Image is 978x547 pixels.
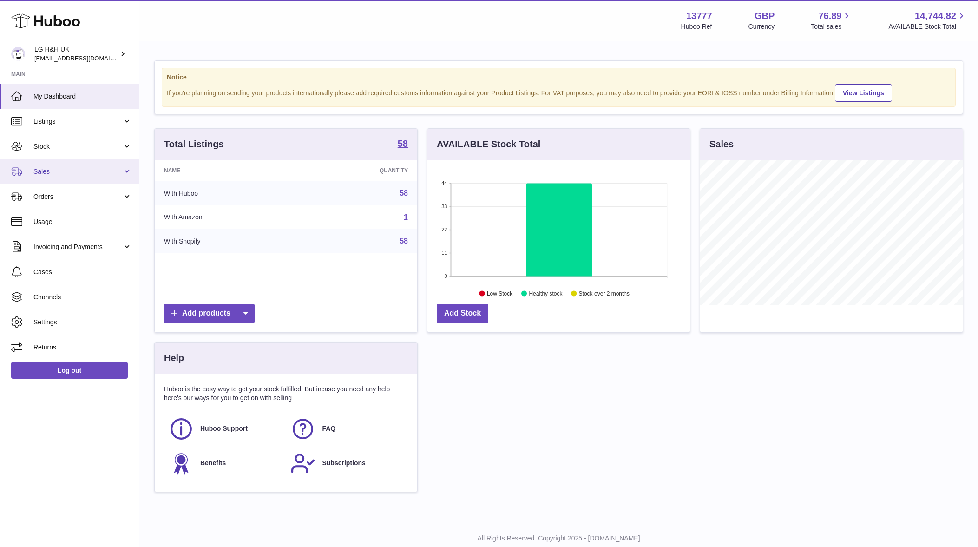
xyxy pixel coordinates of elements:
[33,192,122,201] span: Orders
[579,290,630,297] text: Stock over 2 months
[404,213,408,221] a: 1
[147,534,971,543] p: All Rights Reserved. Copyright 2025 - [DOMAIN_NAME]
[818,10,841,22] span: 76.89
[155,181,298,205] td: With Huboo
[398,139,408,150] a: 58
[11,362,128,379] a: Log out
[34,45,118,63] div: LG H&H UK
[155,160,298,181] th: Name
[169,451,281,476] a: Benefits
[155,205,298,230] td: With Amazon
[33,268,132,277] span: Cases
[755,10,775,22] strong: GBP
[915,10,956,22] span: 14,744.82
[686,10,712,22] strong: 13777
[167,83,951,102] div: If you're planning on sending your products internationally please add required customs informati...
[200,424,248,433] span: Huboo Support
[888,10,967,31] a: 14,744.82 AVAILABLE Stock Total
[33,217,132,226] span: Usage
[681,22,712,31] div: Huboo Ref
[164,352,184,364] h3: Help
[164,304,255,323] a: Add products
[290,451,403,476] a: Subscriptions
[33,167,122,176] span: Sales
[33,92,132,101] span: My Dashboard
[155,229,298,253] td: With Shopify
[290,416,403,442] a: FAQ
[811,22,852,31] span: Total sales
[400,189,408,197] a: 58
[33,142,122,151] span: Stock
[441,227,447,232] text: 22
[437,138,540,151] h3: AVAILABLE Stock Total
[441,180,447,186] text: 44
[322,459,365,468] span: Subscriptions
[298,160,417,181] th: Quantity
[487,290,513,297] text: Low Stock
[34,54,137,62] span: [EMAIL_ADDRESS][DOMAIN_NAME]
[164,385,408,402] p: Huboo is the easy way to get your stock fulfilled. But incase you need any help here's our ways f...
[33,293,132,302] span: Channels
[33,318,132,327] span: Settings
[529,290,563,297] text: Healthy stock
[441,204,447,209] text: 33
[33,343,132,352] span: Returns
[748,22,775,31] div: Currency
[169,416,281,442] a: Huboo Support
[441,250,447,256] text: 11
[322,424,335,433] span: FAQ
[888,22,967,31] span: AVAILABLE Stock Total
[444,273,447,279] text: 0
[835,84,892,102] a: View Listings
[398,139,408,148] strong: 58
[811,10,852,31] a: 76.89 Total sales
[33,243,122,251] span: Invoicing and Payments
[400,237,408,245] a: 58
[709,138,734,151] h3: Sales
[167,73,951,82] strong: Notice
[33,117,122,126] span: Listings
[164,138,224,151] h3: Total Listings
[11,47,25,61] img: veechen@lghnh.co.uk
[200,459,226,468] span: Benefits
[437,304,488,323] a: Add Stock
